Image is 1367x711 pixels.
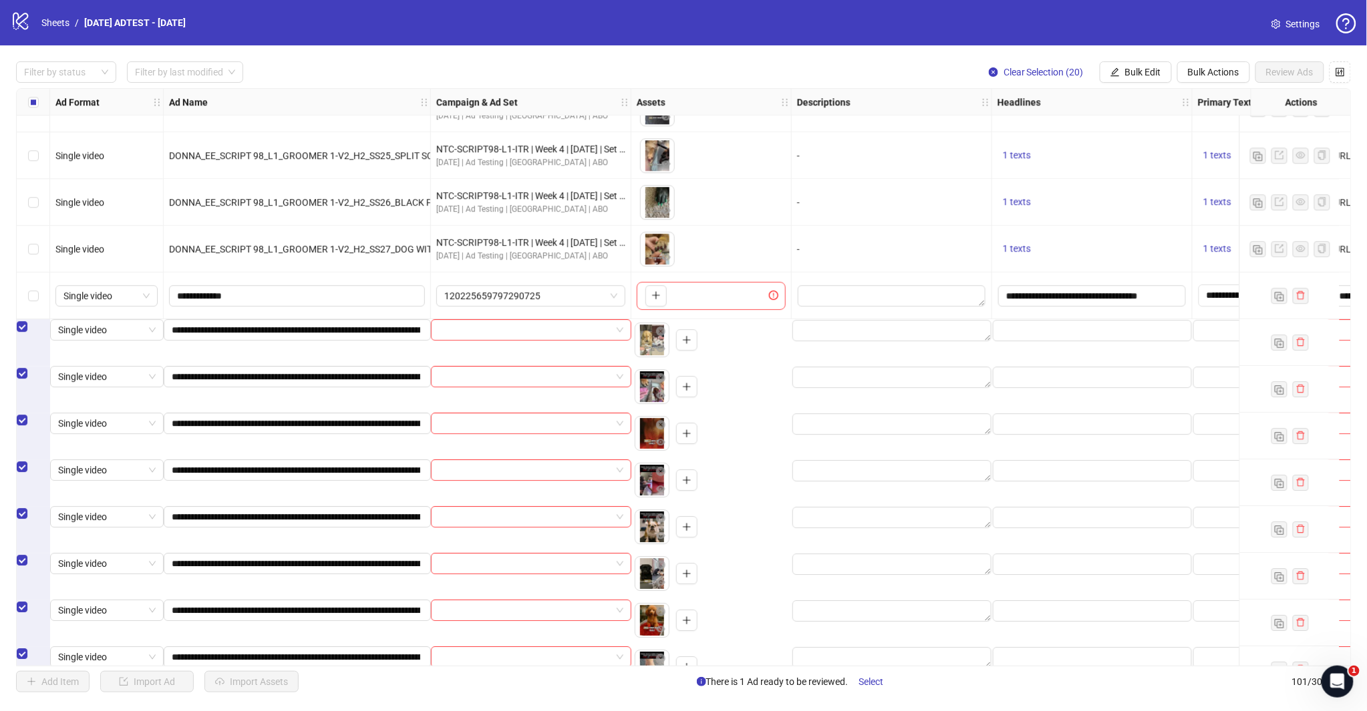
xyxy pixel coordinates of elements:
span: Single video [55,150,104,161]
div: [DATE] | Ad Testing | [GEOGRAPHIC_DATA] | ABO [436,203,625,216]
button: Add [676,469,698,491]
div: Edit values [1193,366,1326,389]
img: Asset 1 [641,232,674,266]
div: Asset 1 [635,650,669,684]
strong: Descriptions [797,95,851,109]
span: plus [682,382,692,391]
div: Edit values [797,284,986,307]
div: Edit values [792,600,992,622]
button: Preview [653,340,669,357]
img: Asset 1 [635,604,669,637]
span: holder [152,97,162,107]
span: plus [682,616,692,625]
button: Bulk Edit [1100,61,1172,83]
span: Single video [58,367,156,387]
div: Edit values [1193,600,1326,622]
button: Add [676,563,698,584]
iframe: Intercom live chat [1322,666,1354,698]
div: Select row 89 [17,646,50,661]
button: Preview [658,156,674,172]
span: close-circle [656,420,665,429]
div: Edit values [792,646,992,669]
div: Select row 80 [17,226,50,272]
span: close-circle [656,607,665,616]
span: export [1275,197,1284,206]
span: close-circle [656,373,665,383]
div: Edit values [792,506,992,529]
button: Add [645,285,667,306]
div: Edit values [992,413,1193,435]
span: eye [661,159,671,168]
div: Edit values [1193,553,1326,575]
span: eye [656,484,665,493]
img: Asset 1 [641,139,674,172]
button: 1 texts [1198,194,1237,210]
span: close-circle [656,326,665,336]
button: Clear Selection (20) [978,61,1094,83]
span: 1 texts [1203,196,1231,207]
div: Select row 82 [17,319,50,334]
strong: Headlines [998,95,1041,109]
span: holder [981,97,990,107]
button: Preview [653,527,669,543]
span: 120225659797290725 [444,286,617,306]
div: Edit values [992,646,1193,669]
span: 1 texts [1003,243,1031,254]
strong: Assets [637,95,665,109]
span: Clear Selection (20) [1004,67,1084,77]
span: export [1275,244,1284,253]
div: Edit values [992,459,1193,482]
span: close-circle [656,654,665,663]
div: Edit values [1193,506,1326,529]
img: Asset 1 [635,463,669,497]
div: Edit values [992,366,1193,389]
img: Asset 1 [635,510,669,543]
img: Asset 1 [635,417,669,450]
div: [DATE] | Ad Testing | [GEOGRAPHIC_DATA] | ABO [436,250,625,262]
span: eye [1296,244,1306,253]
a: Settings [1261,13,1331,35]
button: Duplicate [1250,241,1266,257]
div: Edit values [792,319,992,342]
button: Import Assets [204,671,299,692]
div: [DATE] | Ad Testing | [GEOGRAPHIC_DATA] | ABO [436,109,625,122]
button: Delete [653,510,669,526]
span: exclamation-circle [769,290,782,300]
span: eye [656,531,665,540]
button: Add [676,376,698,397]
div: Edit values [1193,646,1326,669]
button: 1 texts [998,148,1036,164]
span: Single video [58,647,156,667]
div: NTC-SCRIPT98-L1-ITR | Week 4 | [DATE] | Set 5 | Broad | 21+ | EXL 180 Days PUR [436,142,625,156]
div: Select row 81 [17,272,50,319]
span: Single video [55,197,104,208]
button: Bulk Actions [1177,61,1250,83]
button: Delete [653,557,669,573]
span: holder [429,97,438,107]
button: Delete [653,604,669,620]
span: 1 texts [1003,150,1031,160]
span: eye [656,624,665,634]
div: Edit values [1193,459,1326,482]
span: Single video [58,460,156,480]
span: plus [682,522,692,531]
li: / [75,15,79,30]
span: DONNA_EE_SCRIPT 98_L1_GROOMER 1-V2_H2_SS25_SPLIT SCREEN CHIHUAHUA WITH RED NAILS + OVERGROWN BLAC... [169,150,1364,161]
img: Asset 1 [641,186,674,219]
button: Delete [653,370,669,386]
div: Asset 1 [635,557,669,590]
div: Select row 84 [17,413,50,427]
span: eye [1296,197,1306,206]
div: Select row 79 [17,179,50,226]
span: holder [1191,97,1200,107]
button: Add [676,516,698,537]
a: [DATE] ADTEST - [DATE] [82,15,188,30]
span: control [1336,67,1345,77]
div: Edit values [1193,319,1326,342]
button: Select [849,671,895,692]
div: [DATE] | Ad Testing | [GEOGRAPHIC_DATA] | ABO [436,156,625,169]
div: Resize Campaign & Ad Set column [627,89,631,115]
